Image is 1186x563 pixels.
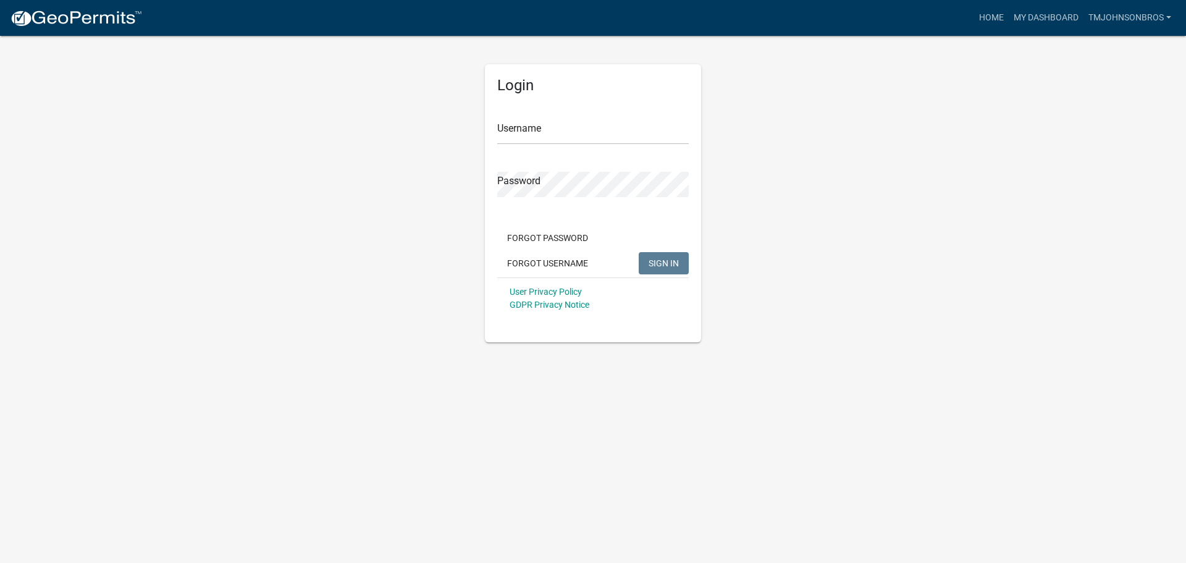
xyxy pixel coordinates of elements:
[1009,6,1083,30] a: My Dashboard
[974,6,1009,30] a: Home
[639,252,689,274] button: SIGN IN
[497,77,689,95] h5: Login
[510,287,582,297] a: User Privacy Policy
[1083,6,1176,30] a: TMJohnsonBros
[649,258,679,268] span: SIGN IN
[497,227,598,249] button: Forgot Password
[497,252,598,274] button: Forgot Username
[510,300,589,310] a: GDPR Privacy Notice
